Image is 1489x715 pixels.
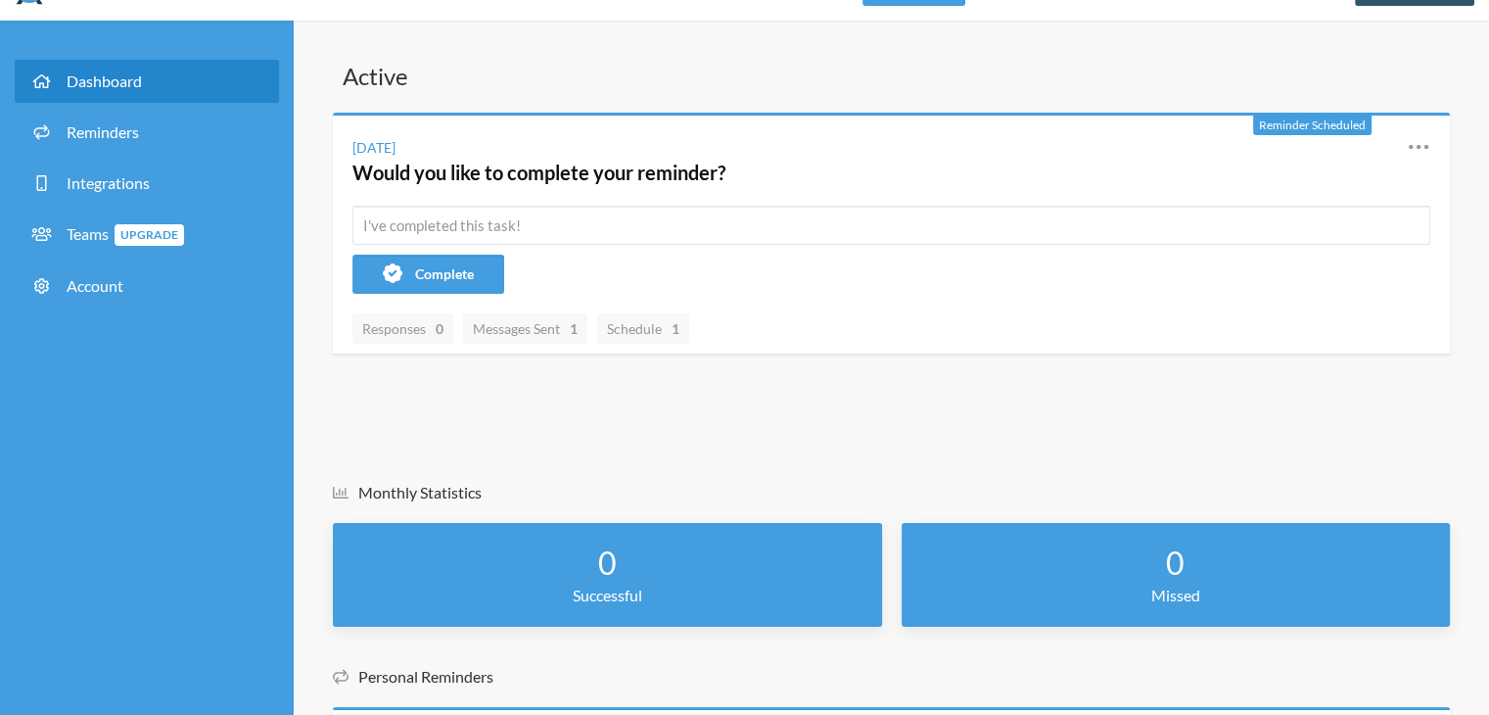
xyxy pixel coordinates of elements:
a: TeamsUpgrade [15,213,279,257]
span: Complete [415,265,474,282]
a: Schedule1 [597,313,689,344]
strong: 0 [436,318,443,339]
h5: Monthly Statistics [333,482,1450,503]
input: I've completed this task! [352,206,1430,245]
strong: 0 [1166,544,1185,582]
div: [DATE] [352,137,396,158]
span: Upgrade [115,224,184,246]
span: Account [67,276,123,295]
span: Integrations [67,173,150,192]
a: Account [15,264,279,308]
strong: 1 [672,318,679,339]
span: Dashboard [67,71,142,90]
span: Messages Sent [473,320,578,337]
p: Missed [921,584,1431,607]
strong: 0 [598,544,617,582]
a: Would you like to complete your reminder? [352,161,725,184]
h3: Active [333,60,1450,93]
strong: 1 [570,318,578,339]
p: Successful [352,584,862,607]
span: Reminder Scheduled [1259,118,1366,132]
h5: Personal Reminders [333,666,1450,688]
a: Messages Sent1 [463,313,587,344]
span: Schedule [607,320,679,337]
a: Integrations [15,162,279,205]
a: Dashboard [15,60,279,103]
a: Reminders [15,111,279,154]
span: Responses [362,320,443,337]
span: Reminders [67,122,139,141]
a: Responses0 [352,313,453,344]
span: Teams [67,224,184,243]
button: Complete [352,255,504,294]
